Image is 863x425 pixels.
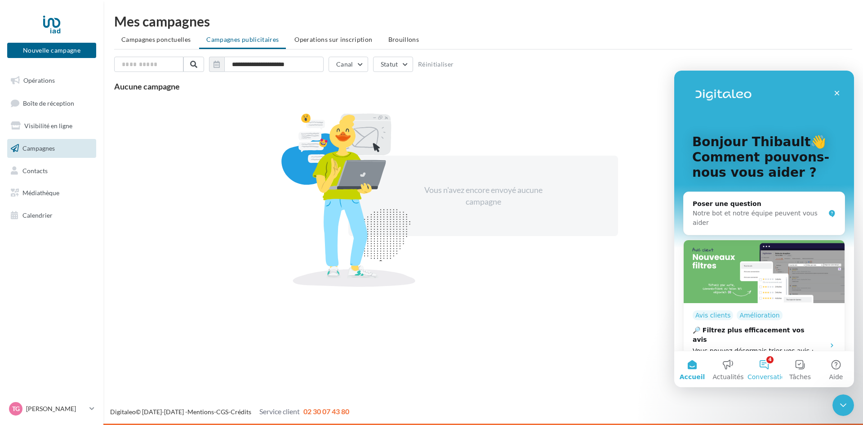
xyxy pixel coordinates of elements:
[418,61,454,68] button: Réinitialiser
[114,81,180,91] span: Aucune campagne
[22,144,55,152] span: Campagnes
[5,116,98,135] a: Visibilité en ligne
[7,400,96,417] a: TG [PERSON_NAME]
[303,407,349,416] span: 02 30 07 43 80
[187,408,214,416] a: Mentions
[23,76,55,84] span: Opérations
[23,99,74,107] span: Boîte de réception
[216,408,228,416] a: CGS
[406,184,561,207] div: Vous n'avez encore envoyé aucune campagne
[388,36,419,43] span: Brouillons
[121,36,191,43] span: Campagnes ponctuelles
[7,43,96,58] button: Nouvelle campagne
[114,14,852,28] div: Mes campagnes
[5,139,98,158] a: Campagnes
[329,57,368,72] button: Canal
[110,408,349,416] span: © [DATE]-[DATE] - - -
[5,183,98,202] a: Médiathèque
[373,57,413,72] button: Statut
[674,71,854,387] iframe: Intercom live chat
[110,408,136,416] a: Digitaleo
[5,71,98,90] a: Opérations
[12,404,20,413] span: TG
[22,211,53,219] span: Calendrier
[22,189,59,197] span: Médiathèque
[259,407,300,416] span: Service client
[832,394,854,416] iframe: Intercom live chat
[22,166,48,174] span: Contacts
[5,161,98,180] a: Contacts
[5,94,98,113] a: Boîte de réception
[231,408,251,416] a: Crédits
[294,36,372,43] span: Operations sur inscription
[26,404,86,413] p: [PERSON_NAME]
[24,122,72,130] span: Visibilité en ligne
[5,206,98,225] a: Calendrier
